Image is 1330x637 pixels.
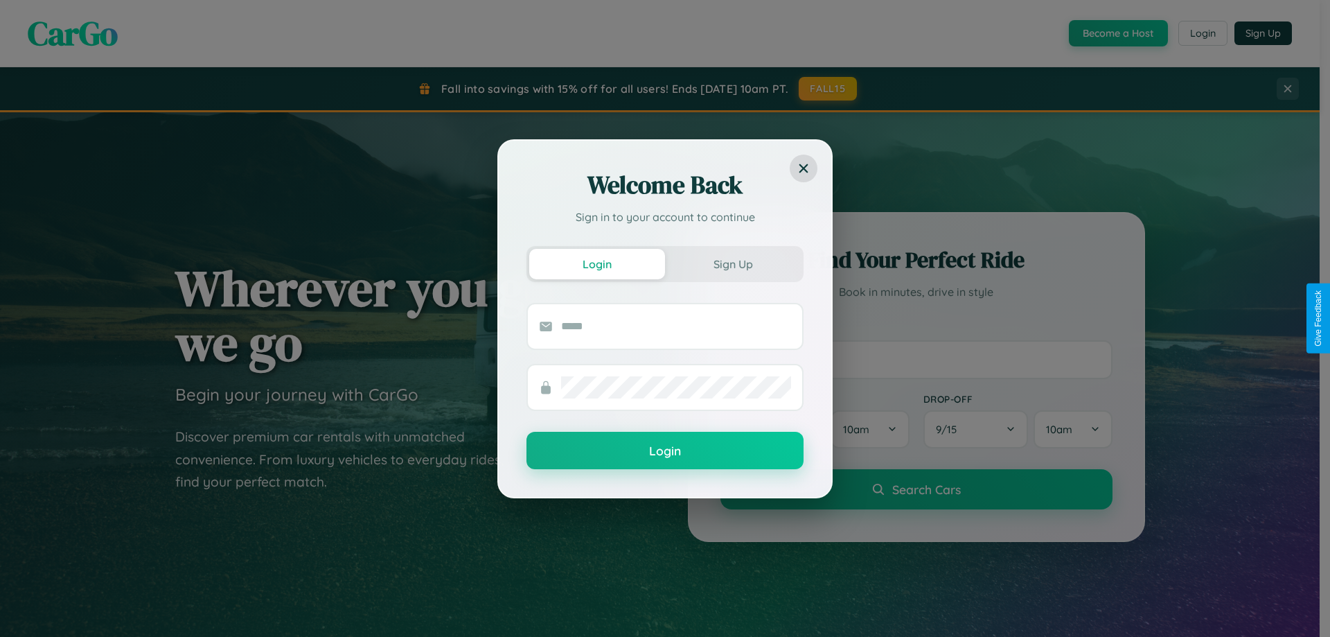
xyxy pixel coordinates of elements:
[526,168,804,202] h2: Welcome Back
[665,249,801,279] button: Sign Up
[1313,290,1323,347] div: Give Feedback
[526,432,804,469] button: Login
[529,249,665,279] button: Login
[526,209,804,225] p: Sign in to your account to continue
